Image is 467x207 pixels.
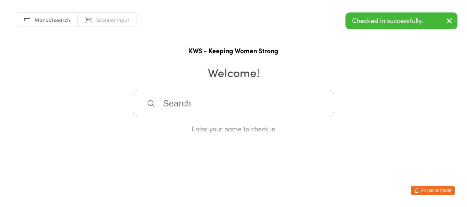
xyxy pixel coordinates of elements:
[7,46,460,55] h1: KWS - Keeping Women Strong
[96,16,129,23] span: Scanner input
[133,90,334,117] input: Search
[7,64,460,80] h2: Welcome!
[133,124,334,133] div: Enter your name to check in
[411,186,455,195] button: Exit kiosk mode
[35,16,70,23] span: Manual search
[345,12,457,29] div: Checked in successfully.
